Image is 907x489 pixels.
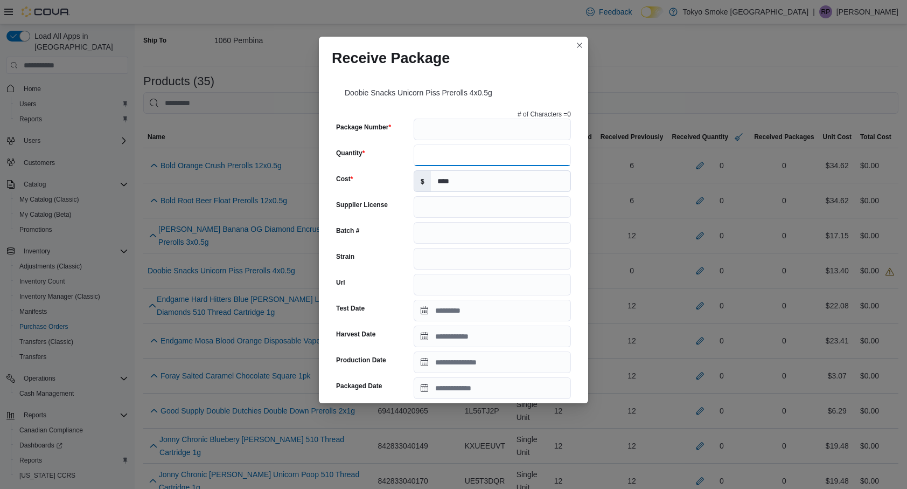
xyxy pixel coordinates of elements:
label: Packaged Date [336,382,382,390]
label: Package Number [336,123,391,132]
button: Closes this modal window [573,39,586,52]
input: Press the down key to open a popover containing a calendar. [414,300,571,321]
p: # of Characters = 0 [518,110,571,119]
label: Url [336,278,345,287]
label: Harvest Date [336,330,375,339]
div: Doobie Snacks Unicorn Piss Prerolls 4x0.5g [332,75,575,106]
label: Supplier License [336,201,388,209]
input: Press the down key to open a popover containing a calendar. [414,352,571,373]
label: Test Date [336,304,365,313]
h1: Receive Package [332,50,450,67]
input: Press the down key to open a popover containing a calendar. [414,377,571,399]
label: Strain [336,252,354,261]
label: Cost [336,175,353,183]
label: Batch # [336,226,359,235]
input: Press the down key to open a popover containing a calendar. [414,326,571,347]
label: Quantity [336,149,365,157]
label: $ [414,171,431,191]
label: Production Date [336,356,386,364]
